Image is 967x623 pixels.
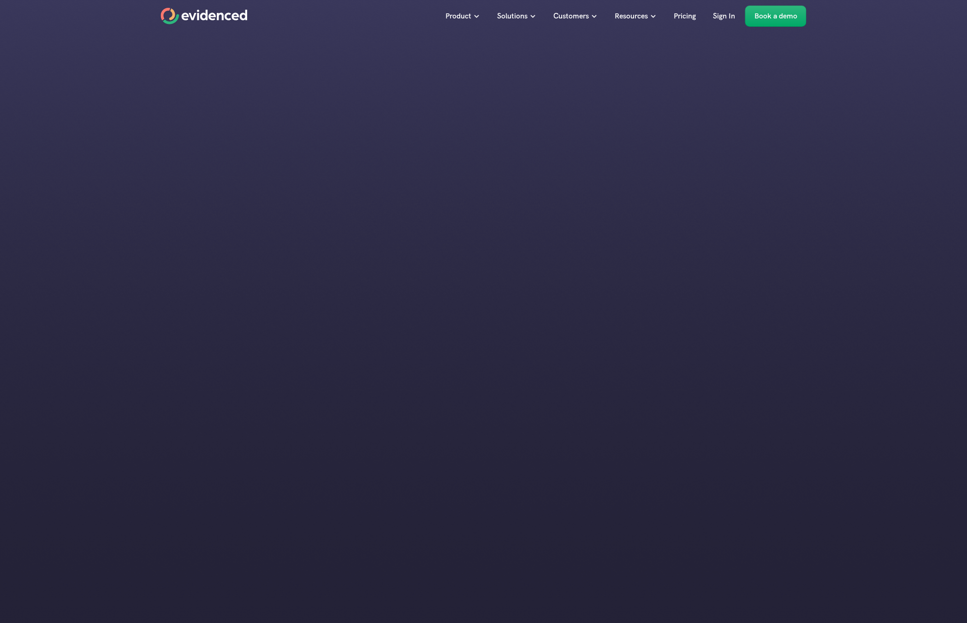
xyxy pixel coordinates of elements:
[455,297,512,310] a: Download a copy
[667,6,703,27] a: Pricing
[553,10,589,22] p: Customers
[497,10,528,22] p: Solutions
[745,6,807,27] a: Book a demo
[615,10,648,22] p: Resources
[445,10,471,22] p: Product
[410,123,558,169] h1: How HR Leaders Secure Budget for Interview Process Improvements
[706,6,742,27] a: Sign In
[161,8,248,24] a: Home
[754,10,797,22] p: Book a demo
[713,10,735,22] p: Sign In
[674,10,696,22] p: Pricing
